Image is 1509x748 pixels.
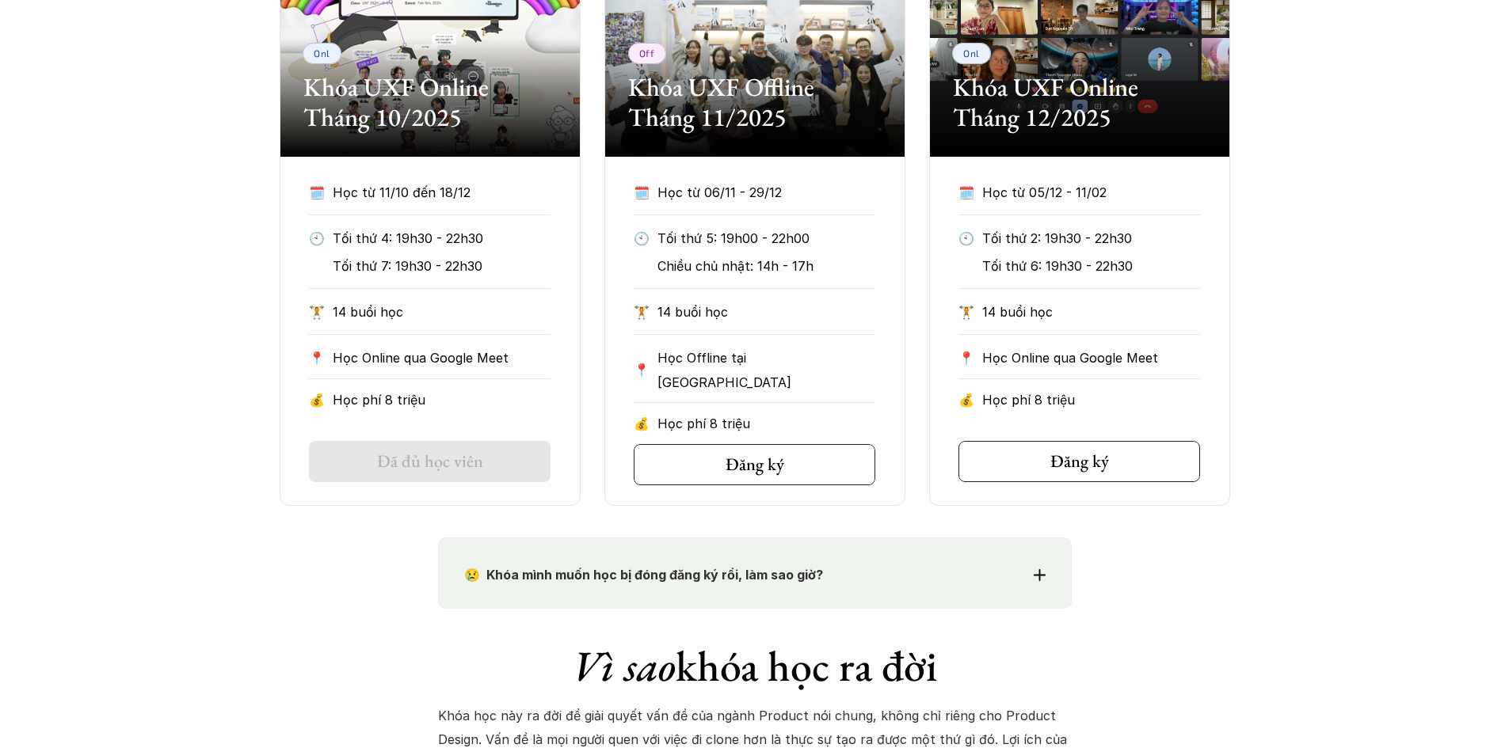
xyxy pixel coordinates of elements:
[982,180,1171,204] p: Học từ 05/12 - 11/02
[657,180,846,204] p: Học từ 06/11 - 29/12
[726,454,784,475] h5: Đăng ký
[333,254,551,278] p: Tối thứ 7: 19h30 - 22h30
[309,300,325,324] p: 🏋️
[982,254,1200,278] p: Tối thứ 6: 19h30 - 22h30
[464,567,823,583] strong: 😢 Khóa mình muốn học bị đóng đăng ký rồi, làm sao giờ?
[639,47,655,59] p: Off
[982,346,1200,370] p: Học Online qua Google Meet
[634,226,650,250] p: 🕙
[377,451,483,472] h5: Đã đủ học viên
[314,47,330,59] p: Onl
[309,226,325,250] p: 🕙
[634,412,650,435] p: 💰
[309,180,325,204] p: 🗓️
[958,300,974,324] p: 🏋️
[657,346,875,394] p: Học Offline tại [GEOGRAPHIC_DATA]
[634,444,875,485] a: Đăng ký
[657,226,875,250] p: Tối thứ 5: 19h00 - 22h00
[309,351,325,366] p: 📍
[963,47,980,59] p: Onl
[438,640,1072,692] h1: khóa học ra đời
[958,180,974,204] p: 🗓️
[303,72,557,133] h2: Khóa UXF Online Tháng 10/2025
[333,300,551,324] p: 14 buổi học
[657,254,875,278] p: Chiều chủ nhật: 14h - 17h
[333,226,551,250] p: Tối thứ 4: 19h30 - 22h30
[982,388,1200,412] p: Học phí 8 triệu
[333,180,521,204] p: Học từ 11/10 đến 18/12
[958,226,974,250] p: 🕙
[634,363,650,378] p: 📍
[572,638,676,693] em: Vì sao
[657,300,875,324] p: 14 buổi học
[309,388,325,412] p: 💰
[958,441,1200,482] a: Đăng ký
[634,300,650,324] p: 🏋️
[1050,451,1109,472] h5: Đăng ký
[333,388,551,412] p: Học phí 8 triệu
[958,351,974,366] p: 📍
[982,226,1200,250] p: Tối thứ 2: 19h30 - 22h30
[333,346,551,370] p: Học Online qua Google Meet
[953,72,1206,133] h2: Khóa UXF Online Tháng 12/2025
[958,388,974,412] p: 💰
[628,72,882,133] h2: Khóa UXF Offline Tháng 11/2025
[657,412,875,435] p: Học phí 8 triệu
[982,300,1200,324] p: 14 buổi học
[634,180,650,204] p: 🗓️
